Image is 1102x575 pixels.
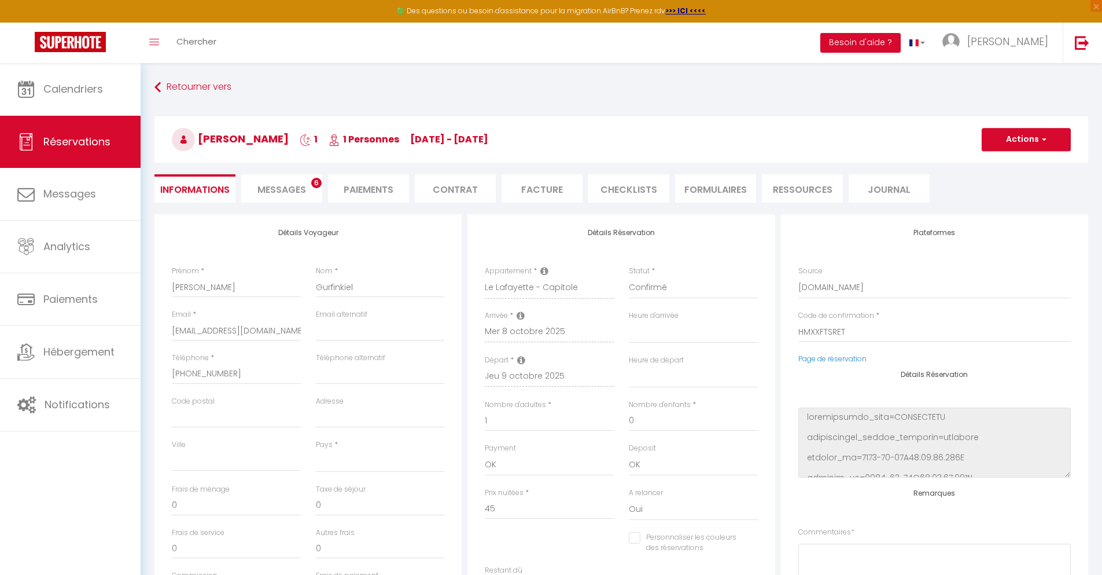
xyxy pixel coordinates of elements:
label: Prix nuitées [485,488,524,499]
li: Facture [502,174,583,203]
label: Payment [485,443,516,454]
span: Messages [43,186,96,201]
label: Frais de ménage [172,484,230,495]
label: Nom [316,266,333,277]
label: Code de confirmation [798,310,874,321]
li: Paiements [328,174,409,203]
label: Nombre d'adultes [485,400,546,411]
label: Taxe de séjour [316,484,366,495]
label: Pays [316,440,333,451]
label: Source [798,266,823,277]
label: Commentaires [798,527,854,538]
label: Ville [172,440,186,451]
a: Chercher [168,23,225,63]
span: 1 [300,133,318,146]
img: ... [942,33,960,50]
span: Réservations [43,134,110,149]
li: Contrat [415,174,496,203]
label: Nombre d'enfants [629,400,691,411]
h4: Remarques [798,489,1071,497]
label: Appartement [485,266,532,277]
label: Heure d'arrivée [629,310,679,321]
a: >>> ICI <<<< [665,6,706,16]
li: Ressources [762,174,843,203]
span: [PERSON_NAME] [967,34,1048,49]
a: ... [PERSON_NAME] [934,23,1063,63]
span: Paiements [43,292,98,306]
span: Analytics [43,239,90,254]
label: Email [172,309,191,320]
span: Chercher [176,35,216,47]
label: Prénom [172,266,199,277]
span: Calendriers [43,82,103,96]
label: Statut [629,266,650,277]
li: Journal [849,174,930,203]
label: Heure de départ [629,355,684,366]
label: Frais de service [172,528,224,539]
label: Deposit [629,443,656,454]
label: A relancer [629,488,663,499]
label: Autres frais [316,528,355,539]
li: CHECKLISTS [588,174,669,203]
a: Retourner vers [154,77,1088,98]
h4: Détails Réservation [485,229,757,237]
h4: Détails Réservation [798,371,1071,379]
span: 6 [311,178,322,188]
label: Téléphone alternatif [316,353,385,364]
span: [DATE] - [DATE] [410,133,488,146]
label: Code postal [172,396,215,407]
h4: Plateformes [798,229,1071,237]
img: Super Booking [35,32,106,52]
a: Page de réservation [798,354,867,364]
label: Téléphone [172,353,209,364]
label: Départ [485,355,508,366]
h4: Détails Voyageur [172,229,444,237]
span: 1 Personnes [329,133,399,146]
button: Besoin d'aide ? [820,33,901,53]
li: FORMULAIRES [675,174,756,203]
span: [PERSON_NAME] [172,131,289,146]
span: Hébergement [43,345,115,359]
li: Informations [154,174,235,203]
button: Actions [982,128,1071,151]
label: Arrivée [485,310,508,321]
span: Messages [257,183,306,196]
label: Email alternatif [316,309,367,320]
img: logout [1075,35,1089,50]
label: Adresse [316,396,344,407]
span: Notifications [45,397,110,412]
